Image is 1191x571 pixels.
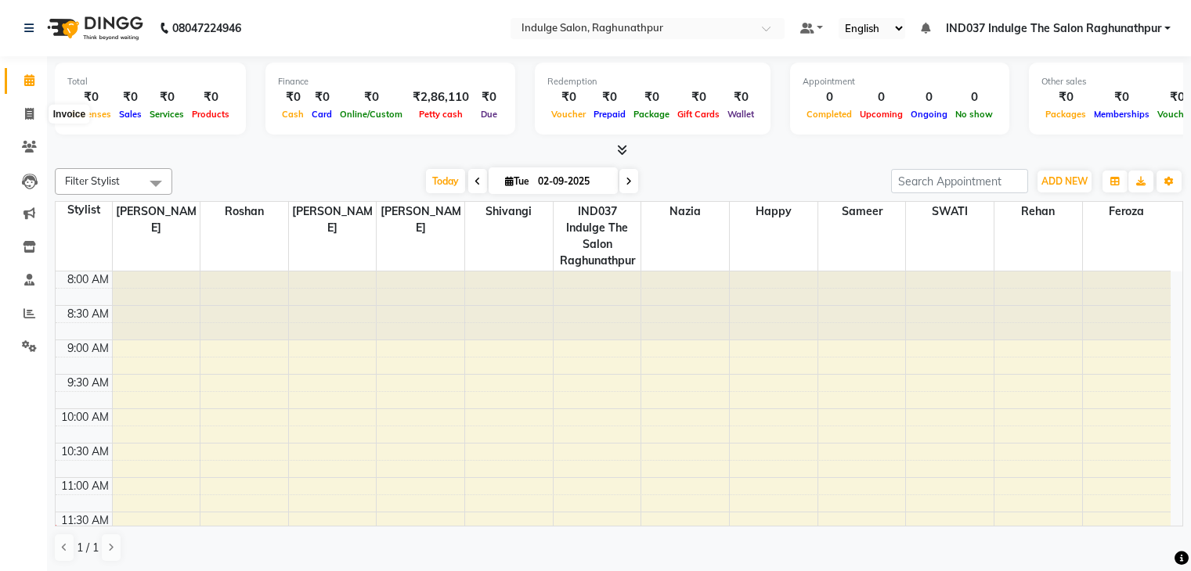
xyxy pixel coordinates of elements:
[630,109,673,120] span: Package
[49,105,89,124] div: Invoice
[146,88,188,106] div: ₹0
[115,109,146,120] span: Sales
[803,75,997,88] div: Appointment
[465,202,553,221] span: shivangi
[1038,171,1092,192] button: ADD NEW
[64,271,112,288] div: 8:00 AM
[1090,88,1153,106] div: ₹0
[891,169,1028,193] input: Search Appointment
[58,444,112,460] div: 10:30 AM
[40,6,147,50] img: logo
[278,88,308,106] div: ₹0
[818,202,906,221] span: Sameer
[951,88,997,106] div: 0
[641,202,729,221] span: Nazia
[146,109,188,120] span: Services
[64,375,112,391] div: 9:30 AM
[951,109,997,120] span: No show
[188,109,233,120] span: Products
[856,109,907,120] span: Upcoming
[188,88,233,106] div: ₹0
[803,88,856,106] div: 0
[415,109,467,120] span: Petty cash
[1083,202,1171,221] span: feroza
[724,109,758,120] span: Wallet
[803,109,856,120] span: Completed
[1041,109,1090,120] span: Packages
[336,109,406,120] span: Online/Custom
[308,88,336,106] div: ₹0
[501,175,533,187] span: Tue
[64,340,112,357] div: 9:00 AM
[1090,109,1153,120] span: Memberships
[278,75,503,88] div: Finance
[994,202,1082,221] span: Rehan
[673,109,724,120] span: Gift Cards
[58,409,112,426] div: 10:00 AM
[590,109,630,120] span: Prepaid
[1041,175,1088,187] span: ADD NEW
[533,170,612,193] input: 2025-09-02
[172,6,241,50] b: 08047224946
[907,88,951,106] div: 0
[426,169,465,193] span: Today
[907,109,951,120] span: Ongoing
[377,202,464,238] span: [PERSON_NAME]
[547,88,590,106] div: ₹0
[65,174,120,187] span: Filter Stylist
[475,88,503,106] div: ₹0
[113,202,200,238] span: [PERSON_NAME]
[67,75,233,88] div: Total
[289,202,377,238] span: [PERSON_NAME]
[64,306,112,322] div: 8:30 AM
[856,88,907,106] div: 0
[673,88,724,106] div: ₹0
[730,202,817,221] span: Happy
[77,540,99,556] span: 1 / 1
[590,88,630,106] div: ₹0
[278,109,308,120] span: Cash
[336,88,406,106] div: ₹0
[554,202,641,271] span: IND037 Indulge The Salon Raghunathpur
[308,109,336,120] span: Card
[724,88,758,106] div: ₹0
[630,88,673,106] div: ₹0
[58,478,112,494] div: 11:00 AM
[67,88,115,106] div: ₹0
[56,202,112,218] div: Stylist
[946,20,1161,37] span: IND037 Indulge The Salon Raghunathpur
[547,75,758,88] div: Redemption
[406,88,475,106] div: ₹2,86,110
[547,109,590,120] span: Voucher
[477,109,501,120] span: Due
[115,88,146,106] div: ₹0
[906,202,994,221] span: SWATI
[1041,88,1090,106] div: ₹0
[58,512,112,529] div: 11:30 AM
[200,202,288,221] span: Roshan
